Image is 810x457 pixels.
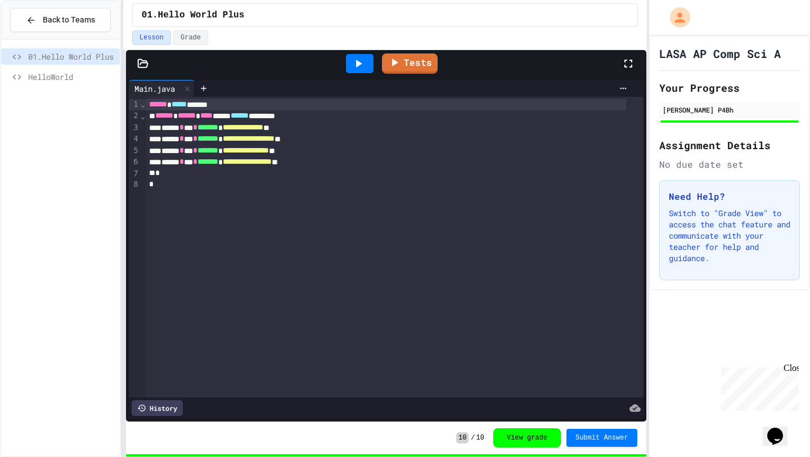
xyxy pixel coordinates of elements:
[763,412,799,446] iframe: chat widget
[132,400,183,416] div: History
[669,190,790,203] h3: Need Help?
[456,432,469,443] span: 10
[129,133,140,145] div: 4
[173,30,208,45] button: Grade
[659,46,781,61] h1: LASA AP Comp Sci A
[129,122,140,133] div: 3
[132,30,171,45] button: Lesson
[28,71,115,83] span: HelloWorld
[142,8,244,22] span: 01.Hello World Plus
[129,156,140,168] div: 6
[493,428,561,447] button: View grade
[10,8,111,32] button: Back to Teams
[43,14,95,26] span: Back to Teams
[663,105,796,115] div: [PERSON_NAME] P4Bh
[476,433,484,442] span: 10
[382,53,438,74] a: Tests
[28,51,115,62] span: 01.Hello World Plus
[659,80,800,96] h2: Your Progress
[658,5,693,30] div: My Account
[659,158,800,171] div: No due date set
[4,5,78,71] div: Chat with us now!Close
[129,80,195,97] div: Main.java
[129,179,140,190] div: 8
[471,433,475,442] span: /
[566,429,637,447] button: Submit Answer
[129,110,140,122] div: 2
[129,145,140,156] div: 5
[717,363,799,411] iframe: chat widget
[129,99,140,110] div: 1
[129,168,140,180] div: 7
[140,100,146,109] span: Fold line
[575,433,628,442] span: Submit Answer
[659,137,800,153] h2: Assignment Details
[669,208,790,264] p: Switch to "Grade View" to access the chat feature and communicate with your teacher for help and ...
[140,111,146,120] span: Fold line
[129,83,181,95] div: Main.java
